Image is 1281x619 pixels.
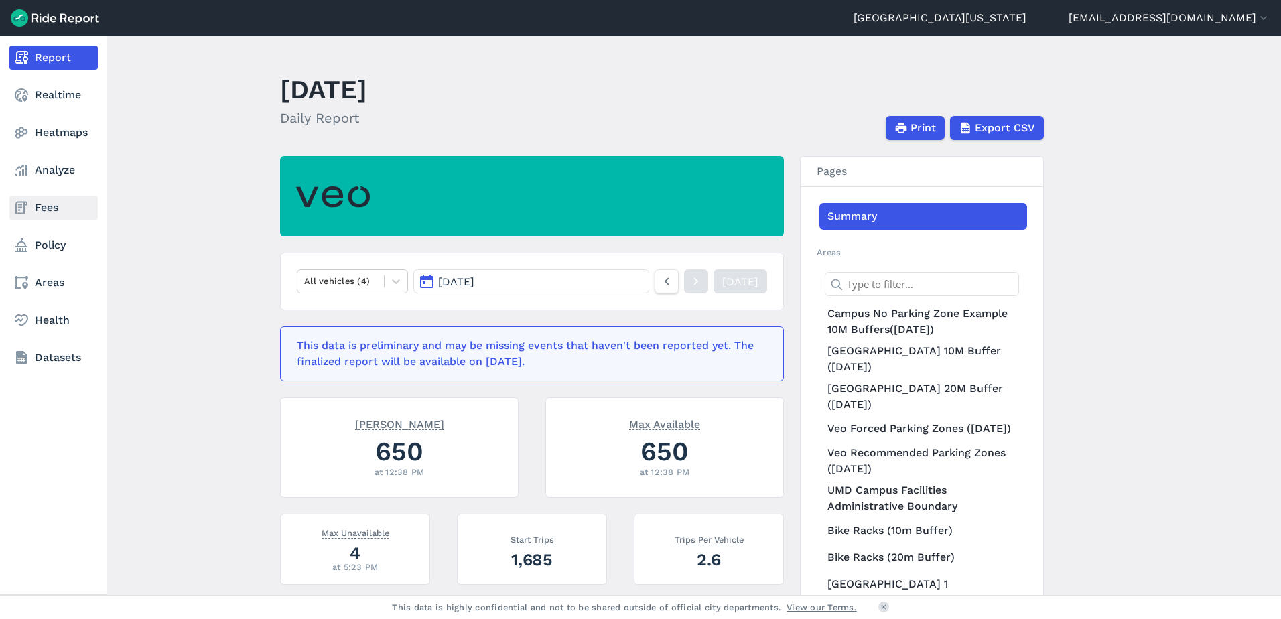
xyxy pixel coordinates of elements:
[511,532,554,545] span: Start Trips
[296,178,370,215] img: Veo
[819,517,1027,544] a: Bike Racks (10m Buffer)
[825,272,1019,296] input: Type to filter...
[9,121,98,145] a: Heatmaps
[9,233,98,257] a: Policy
[819,480,1027,517] a: UMD Campus Facilities Administrative Boundary
[9,46,98,70] a: Report
[714,269,767,293] a: [DATE]
[675,532,744,545] span: Trips Per Vehicle
[911,120,936,136] span: Print
[819,442,1027,480] a: Veo Recommended Parking Zones ([DATE])
[975,120,1035,136] span: Export CSV
[297,433,502,470] div: 650
[1069,10,1270,26] button: [EMAIL_ADDRESS][DOMAIN_NAME]
[280,108,367,128] h2: Daily Report
[629,417,700,430] span: Max Available
[297,541,413,565] div: 4
[438,275,474,288] span: [DATE]
[817,246,1027,259] h2: Areas
[280,71,367,108] h1: [DATE]
[819,544,1027,571] a: Bike Racks (20m Buffer)
[819,340,1027,378] a: [GEOGRAPHIC_DATA] 10M Buffer ([DATE])
[787,601,857,614] a: View our Terms.
[562,433,767,470] div: 650
[854,10,1026,26] a: [GEOGRAPHIC_DATA][US_STATE]
[562,466,767,478] div: at 12:38 PM
[950,116,1044,140] button: Export CSV
[801,157,1043,187] h3: Pages
[297,466,502,478] div: at 12:38 PM
[297,338,759,370] div: This data is preliminary and may be missing events that haven't been reported yet. The finalized ...
[819,203,1027,230] a: Summary
[886,116,945,140] button: Print
[9,271,98,295] a: Areas
[819,378,1027,415] a: [GEOGRAPHIC_DATA] 20M Buffer ([DATE])
[9,308,98,332] a: Health
[9,83,98,107] a: Realtime
[651,548,767,571] div: 2.6
[819,571,1027,598] a: [GEOGRAPHIC_DATA] 1
[9,196,98,220] a: Fees
[819,303,1027,340] a: Campus No Parking Zone Example 10M Buffers([DATE])
[9,346,98,370] a: Datasets
[355,417,444,430] span: [PERSON_NAME]
[11,9,99,27] img: Ride Report
[9,158,98,182] a: Analyze
[413,269,649,293] button: [DATE]
[297,561,413,573] div: at 5:23 PM
[322,525,389,539] span: Max Unavailable
[819,415,1027,442] a: Veo Forced Parking Zones ([DATE])
[474,548,590,571] div: 1,685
